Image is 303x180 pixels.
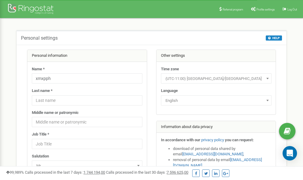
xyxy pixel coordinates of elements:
span: Mr. [34,162,140,170]
u: 7 596 625,00 [167,170,188,175]
span: Mr. [32,160,142,171]
strong: you can request: [225,138,254,142]
div: Information about data privacy [156,121,276,133]
span: Calls processed in the last 30 days : [106,170,188,175]
span: 99,989% [6,170,24,175]
label: Time zone [161,66,179,72]
span: Profile settings [256,8,275,11]
label: Middle name or patronymic [32,110,79,116]
label: Name * [32,66,45,72]
span: English [163,96,269,105]
span: Calls processed in the last 7 days : [25,170,105,175]
label: Job Title * [32,132,49,137]
h5: Personal settings [21,35,58,41]
span: (UTC-11:00) Pacific/Midway [161,73,271,84]
input: Last name [32,95,142,105]
div: Other settings [156,50,276,62]
strong: In accordance with our [161,138,200,142]
input: Name [32,73,142,84]
input: Job Title [32,139,142,149]
button: HELP [266,35,282,41]
a: privacy policy [201,138,224,142]
div: Personal information [27,50,147,62]
span: (UTC-11:00) Pacific/Midway [163,75,269,83]
label: Language [161,88,178,94]
span: Log Out [287,8,297,11]
u: 1 744 194,00 [83,170,105,175]
label: Last name * [32,88,53,94]
li: download of personal data shared by email , [173,146,271,157]
label: Salutation [32,154,49,159]
span: English [161,95,271,105]
input: Middle name or patronymic [32,117,142,127]
span: Referral program [223,8,243,11]
li: removal of personal data by email , [173,157,271,168]
div: Open Intercom Messenger [283,146,297,160]
a: [EMAIL_ADDRESS][DOMAIN_NAME] [182,152,243,156]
